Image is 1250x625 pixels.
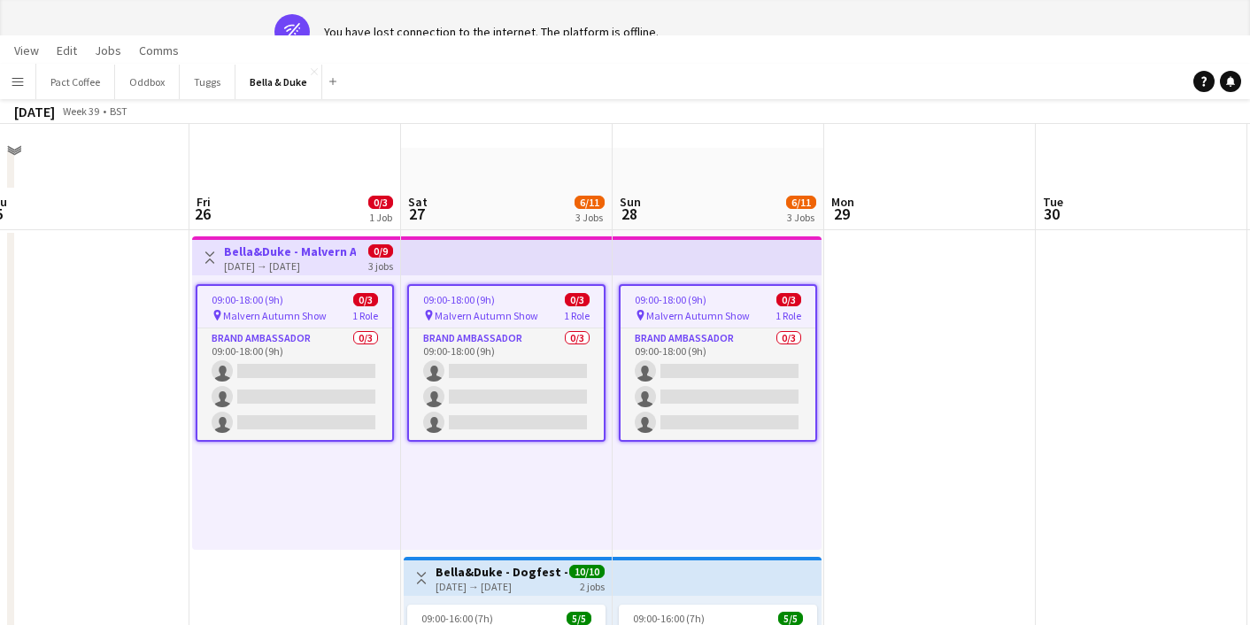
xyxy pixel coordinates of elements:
[224,259,356,273] div: [DATE] → [DATE]
[7,39,46,62] a: View
[621,328,815,440] app-card-role: Brand Ambassador0/309:00-18:00 (9h)
[409,328,604,440] app-card-role: Brand Ambassador0/309:00-18:00 (9h)
[115,65,180,99] button: Oddbox
[421,612,493,625] span: 09:00-16:00 (7h)
[212,293,283,306] span: 09:00-18:00 (9h)
[88,39,128,62] a: Jobs
[775,309,801,322] span: 1 Role
[435,309,538,322] span: Malvern Autumn Show
[324,24,659,40] div: You have lost connection to the internet. The platform is offline.
[1040,204,1063,224] span: 30
[564,309,590,322] span: 1 Role
[235,65,322,99] button: Bella & Duke
[132,39,186,62] a: Comms
[50,39,84,62] a: Edit
[14,42,39,58] span: View
[831,194,854,210] span: Mon
[352,309,378,322] span: 1 Role
[829,204,854,224] span: 29
[565,293,590,306] span: 0/3
[224,243,356,259] h3: Bella&Duke - Malvern Autumn Show
[633,612,705,625] span: 09:00-16:00 (7h)
[436,580,567,593] div: [DATE] → [DATE]
[423,293,495,306] span: 09:00-18:00 (9h)
[407,284,606,442] app-job-card: 09:00-18:00 (9h)0/3 Malvern Autumn Show1 RoleBrand Ambassador0/309:00-18:00 (9h)
[353,293,378,306] span: 0/3
[180,65,235,99] button: Tuggs
[197,194,211,210] span: Fri
[196,284,394,442] app-job-card: 09:00-18:00 (9h)0/3 Malvern Autumn Show1 RoleBrand Ambassador0/309:00-18:00 (9h)
[778,612,803,625] span: 5/5
[58,104,103,118] span: Week 39
[197,328,392,440] app-card-role: Brand Ambassador0/309:00-18:00 (9h)
[194,204,211,224] span: 26
[776,293,801,306] span: 0/3
[110,104,127,118] div: BST
[567,612,591,625] span: 5/5
[619,284,817,442] app-job-card: 09:00-18:00 (9h)0/3 Malvern Autumn Show1 RoleBrand Ambassador0/309:00-18:00 (9h)
[14,103,55,120] div: [DATE]
[57,42,77,58] span: Edit
[368,196,393,209] span: 0/3
[1043,194,1063,210] span: Tue
[369,211,392,224] div: 1 Job
[405,204,428,224] span: 27
[580,578,605,593] div: 2 jobs
[787,211,815,224] div: 3 Jobs
[95,42,121,58] span: Jobs
[368,258,393,273] div: 3 jobs
[575,196,605,209] span: 6/11
[575,211,604,224] div: 3 Jobs
[223,309,327,322] span: Malvern Autumn Show
[436,564,567,580] h3: Bella&Duke - Dogfest - [GEOGRAPHIC_DATA]
[408,194,428,210] span: Sat
[368,244,393,258] span: 0/9
[635,293,706,306] span: 09:00-18:00 (9h)
[786,196,816,209] span: 6/11
[617,204,641,224] span: 28
[36,65,115,99] button: Pact Coffee
[646,309,750,322] span: Malvern Autumn Show
[620,194,641,210] span: Sun
[139,42,179,58] span: Comms
[569,565,605,578] span: 10/10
